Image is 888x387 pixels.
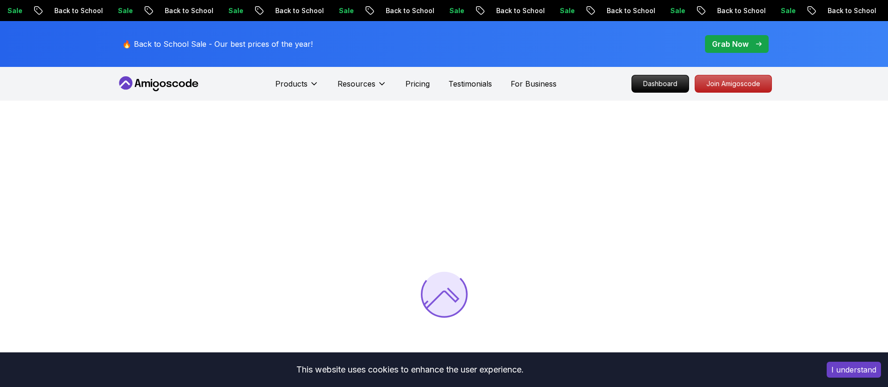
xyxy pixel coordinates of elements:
a: Dashboard [631,75,689,93]
p: Sale [320,6,350,15]
p: Resources [338,78,375,89]
a: Testimonials [448,78,492,89]
p: Back to School [367,6,430,15]
a: Pricing [405,78,430,89]
a: For Business [511,78,557,89]
p: Back to School [146,6,209,15]
p: Sale [541,6,571,15]
p: Sale [430,6,460,15]
button: Resources [338,78,387,97]
p: Grab Now [712,38,749,50]
p: Back to School [698,6,762,15]
a: Join Amigoscode [695,75,772,93]
button: Products [275,78,319,97]
p: Back to School [808,6,872,15]
p: 🔥 Back to School Sale - Our best prices of the year! [122,38,313,50]
p: Back to School [587,6,651,15]
p: Back to School [35,6,99,15]
p: Dashboard [632,75,689,92]
p: Sale [209,6,239,15]
p: Products [275,78,308,89]
button: Accept cookies [827,362,881,378]
p: Back to School [256,6,320,15]
p: Sale [762,6,792,15]
div: This website uses cookies to enhance the user experience. [7,359,813,380]
p: Sale [651,6,681,15]
p: Join Amigoscode [695,75,771,92]
p: Back to School [477,6,541,15]
p: Sale [99,6,129,15]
